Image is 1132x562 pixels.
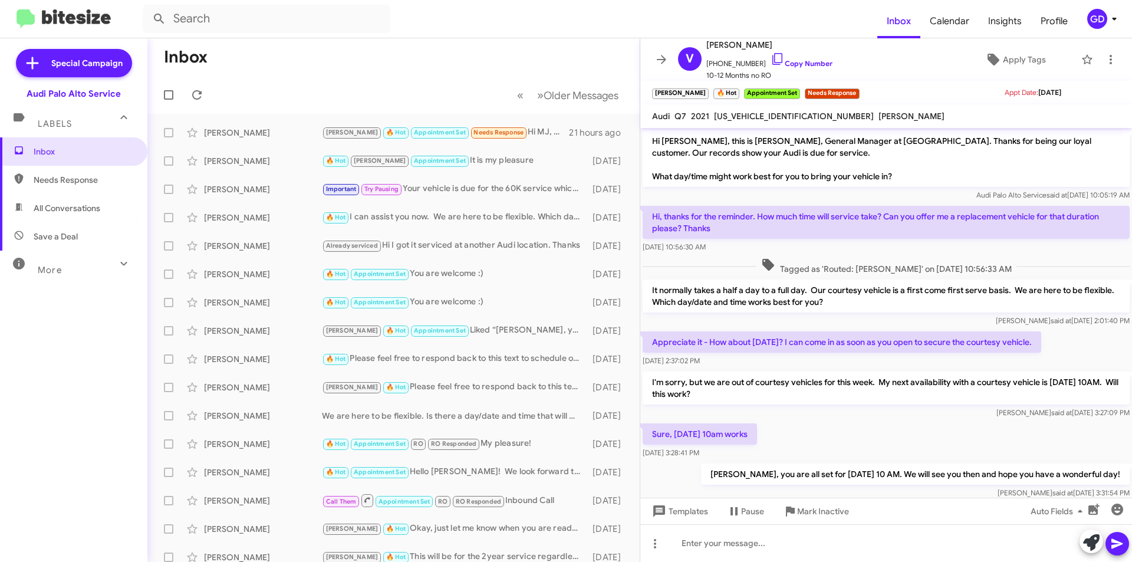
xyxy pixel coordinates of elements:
span: V [686,50,694,68]
a: Insights [979,4,1031,38]
div: [DATE] [587,438,630,450]
div: Hi MJ, do you have availability over a weekend ? [322,126,569,139]
span: [PERSON_NAME] [326,553,379,561]
div: [PERSON_NAME] [204,410,322,422]
div: [DATE] [587,382,630,393]
div: Please feel free to respond back to this text to schedule or call us at [PHONE_NUMBER] when you a... [322,352,587,366]
span: said at [1052,488,1073,497]
div: [DATE] [587,353,630,365]
span: Appointment Set [379,498,430,505]
span: All Conversations [34,202,100,214]
div: [PERSON_NAME] [204,268,322,280]
div: [PERSON_NAME] [204,240,322,252]
div: [DATE] [587,523,630,535]
span: [DATE] 3:28:41 PM [643,448,699,457]
span: Mark Inactive [797,501,849,522]
p: Hi, thanks for the reminder. How much time will service take? Can you offer me a replacement vehi... [643,206,1130,239]
div: [DATE] [587,466,630,478]
div: [DATE] [587,325,630,337]
span: Call Them [326,498,357,505]
span: Pause [741,501,764,522]
a: Calendar [920,4,979,38]
span: » [537,88,544,103]
span: Appointment Set [354,298,406,306]
div: [PERSON_NAME] [204,212,322,224]
p: Sure, [DATE] 10am works [643,423,757,445]
div: Hello [PERSON_NAME]! We look forward to seeing you [DATE][DATE]. Thank you and have a wonderful day! [322,465,587,479]
span: Audi Palo Alto Service [DATE] 10:05:19 AM [976,190,1130,199]
span: Save a Deal [34,231,78,242]
span: [PERSON_NAME] [DATE] 3:27:09 PM [996,408,1130,417]
span: [PERSON_NAME] [DATE] 3:31:54 PM [998,488,1130,497]
span: Appointment Set [414,327,466,334]
span: 🔥 Hot [326,355,346,363]
div: [DATE] [587,183,630,195]
span: Already serviced [326,242,378,249]
p: Hi [PERSON_NAME], this is [PERSON_NAME], General Manager at [GEOGRAPHIC_DATA]. Thanks for being o... [643,130,1130,187]
div: [PERSON_NAME] [204,353,322,365]
span: [PERSON_NAME] [326,525,379,533]
span: Appointment Set [414,129,466,136]
div: 21 hours ago [569,127,630,139]
button: Next [530,83,626,107]
div: [DATE] [587,212,630,224]
span: 🔥 Hot [326,440,346,448]
span: RO Responded [431,440,476,448]
div: [DATE] [587,268,630,280]
div: You are welcome :) [322,267,587,281]
span: 🔥 Hot [386,525,406,533]
div: [PERSON_NAME] [204,155,322,167]
div: [DATE] [587,495,630,507]
div: [PERSON_NAME] [204,466,322,478]
button: Auto Fields [1021,501,1097,522]
span: Appt Date: [1005,88,1038,97]
span: 🔥 Hot [326,270,346,278]
a: Profile [1031,4,1077,38]
span: 2021 [691,111,709,121]
div: Please feel free to respond back to this text to schedule or call us at [PHONE_NUMBER] when you a... [322,380,587,394]
p: I'm sorry, but we are out of courtesy vehicles for this week. My next availability with a courtes... [643,372,1130,405]
span: said at [1047,190,1067,199]
div: Your vehicle is due for the 60K service which includes the oil and filter change, cabin air filte... [322,182,587,196]
span: 🔥 Hot [326,298,346,306]
a: Special Campaign [16,49,132,77]
div: We are here to be flexible. Is there a day/date and time that will work best for you? [322,410,587,422]
span: Needs Response [473,129,524,136]
button: GD [1077,9,1119,29]
p: [PERSON_NAME], you are all set for [DATE] 10 AM. We will see you then and hope you have a wonderf... [701,464,1130,485]
span: Apply Tags [1003,49,1046,70]
a: Copy Number [771,59,832,68]
div: I can assist you now. We are here to be flexible. Which day/date and time works best for you? [322,211,587,224]
span: [PERSON_NAME] [706,38,832,52]
span: [PERSON_NAME] [DATE] 2:01:40 PM [996,316,1130,325]
nav: Page navigation example [511,83,626,107]
div: [PERSON_NAME] [204,523,322,535]
div: [DATE] [587,155,630,167]
span: Appointment Set [354,468,406,476]
span: Tagged as 'Routed: [PERSON_NAME]' on [DATE] 10:56:33 AM [756,258,1016,275]
small: [PERSON_NAME] [652,88,709,99]
span: 🔥 Hot [326,157,346,165]
span: RO [438,498,447,505]
div: GD [1087,9,1107,29]
p: Appreciate it - How about [DATE]? I can come in as soon as you open to secure the courtesy vehicle. [643,331,1041,353]
div: [PERSON_NAME] [204,325,322,337]
span: [PHONE_NUMBER] [706,52,832,70]
button: Pause [718,501,774,522]
span: 🔥 Hot [386,383,406,391]
div: Inbound Call [322,493,587,508]
div: [DATE] [587,297,630,308]
a: Inbox [877,4,920,38]
span: 🔥 Hot [326,213,346,221]
span: Special Campaign [51,57,123,69]
span: Older Messages [544,89,618,102]
div: Liked “[PERSON_NAME], you are all set for [DATE] 8 AM. We will see you then and hope you have a w... [322,324,587,337]
span: Labels [38,119,72,129]
div: [DATE] [587,410,630,422]
span: said at [1051,408,1072,417]
span: [PERSON_NAME] [354,157,406,165]
div: Audi Palo Alto Service [27,88,121,100]
div: It is my pleasure [322,154,587,167]
span: 🔥 Hot [386,327,406,334]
